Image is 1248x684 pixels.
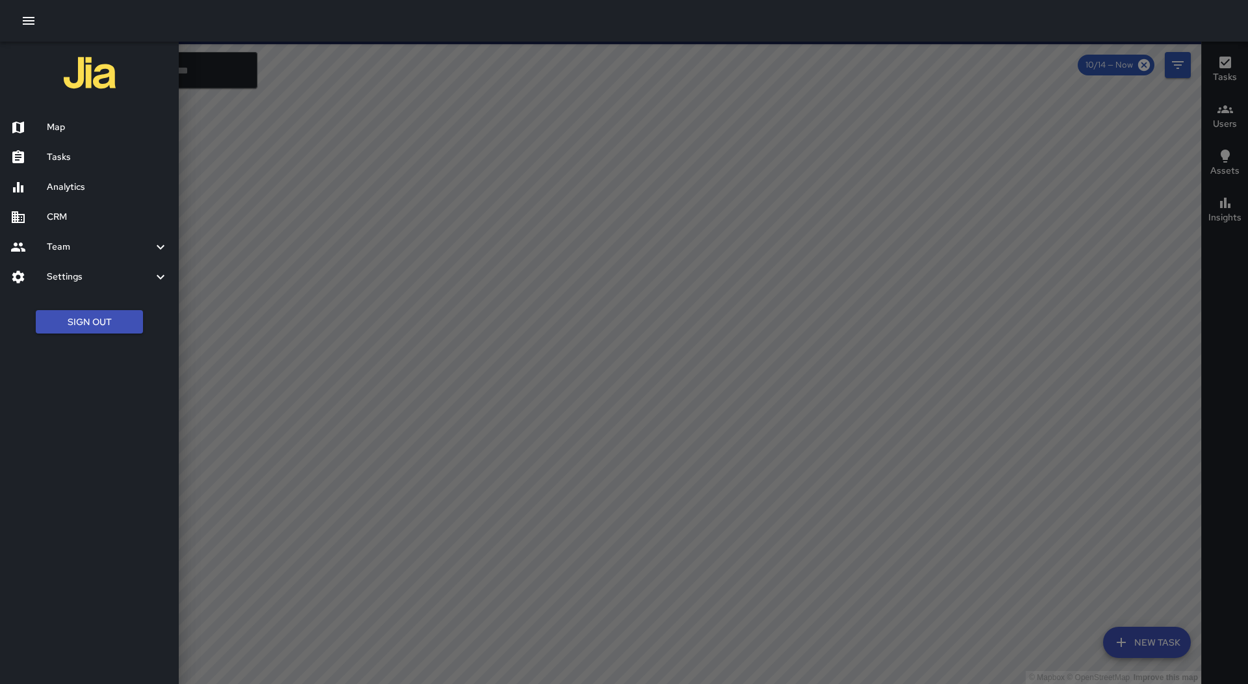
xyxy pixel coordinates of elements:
[47,270,153,284] h6: Settings
[36,310,143,334] button: Sign Out
[47,180,168,194] h6: Analytics
[47,210,168,224] h6: CRM
[47,240,153,254] h6: Team
[47,120,168,135] h6: Map
[47,150,168,164] h6: Tasks
[64,47,116,99] img: jia-logo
